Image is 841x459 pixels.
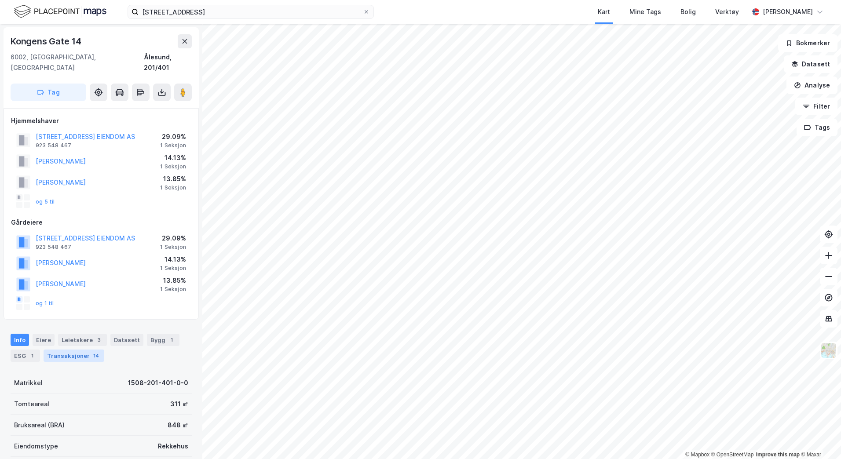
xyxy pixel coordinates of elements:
div: Bruksareal (BRA) [14,420,65,430]
div: 1 Seksjon [160,265,186,272]
button: Analyse [786,76,837,94]
div: 14.13% [160,254,186,265]
div: 1508-201-401-0-0 [128,378,188,388]
div: Bolig [680,7,696,17]
div: Matrikkel [14,378,43,388]
a: OpenStreetMap [711,452,754,458]
div: Leietakere [58,334,107,346]
div: Ålesund, 201/401 [144,52,192,73]
div: 29.09% [160,131,186,142]
div: 923 548 467 [36,142,71,149]
div: Verktøy [715,7,739,17]
button: Tags [797,119,837,136]
div: 13.85% [160,174,186,184]
button: Bokmerker [778,34,837,52]
div: Kontrollprogram for chat [797,417,841,459]
div: 1 Seksjon [160,286,186,293]
div: Transaksjoner [44,350,104,362]
div: Info [11,334,29,346]
div: 1 Seksjon [160,163,186,170]
div: 3 [95,335,103,344]
div: Gårdeiere [11,217,191,228]
div: Datasett [110,334,143,346]
div: 14 [91,351,101,360]
div: Bygg [147,334,179,346]
img: logo.f888ab2527a4732fd821a326f86c7f29.svg [14,4,106,19]
div: 848 ㎡ [168,420,188,430]
div: 1 Seksjon [160,142,186,149]
div: 6002, [GEOGRAPHIC_DATA], [GEOGRAPHIC_DATA] [11,52,144,73]
div: Hjemmelshaver [11,116,191,126]
button: Datasett [784,55,837,73]
a: Improve this map [756,452,800,458]
div: 311 ㎡ [170,399,188,409]
div: [PERSON_NAME] [763,7,813,17]
div: Tomteareal [14,399,49,409]
img: Z [820,342,837,359]
iframe: Chat Widget [797,417,841,459]
div: Mine Tags [629,7,661,17]
a: Mapbox [685,452,709,458]
div: Eiere [33,334,55,346]
div: Rekkehus [158,441,188,452]
div: Eiendomstype [14,441,58,452]
div: 14.13% [160,153,186,163]
div: 29.09% [160,233,186,244]
div: 923 548 467 [36,244,71,251]
div: Kart [598,7,610,17]
div: 1 Seksjon [160,244,186,251]
div: 1 [167,335,176,344]
div: 13.85% [160,275,186,286]
div: 1 [28,351,37,360]
div: ESG [11,350,40,362]
div: Kongens Gate 14 [11,34,83,48]
button: Filter [795,98,837,115]
div: 1 Seksjon [160,184,186,191]
input: Søk på adresse, matrikkel, gårdeiere, leietakere eller personer [139,5,363,18]
button: Tag [11,84,86,101]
